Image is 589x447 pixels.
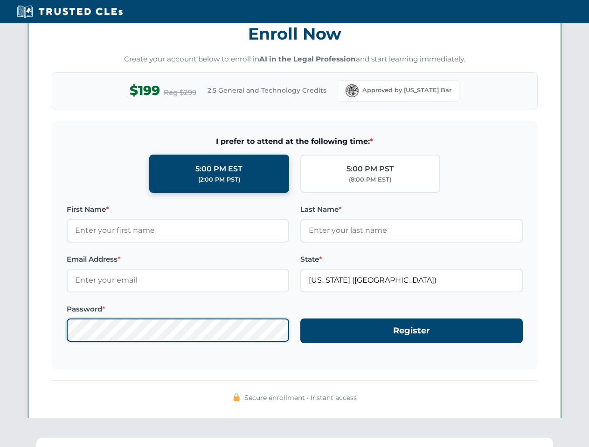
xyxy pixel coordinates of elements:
[349,175,391,184] div: (8:00 PM EST)
[259,54,356,63] strong: AI in the Legal Profession
[164,87,196,98] span: Reg $299
[300,318,523,343] button: Register
[67,269,289,292] input: Enter your email
[244,393,357,403] span: Secure enrollment • Instant access
[300,254,523,265] label: State
[208,85,326,95] span: 2.5 General and Technology Credits
[346,84,359,97] img: Florida Bar
[300,204,523,215] label: Last Name
[130,80,160,101] span: $199
[300,269,523,292] input: Florida (FL)
[67,135,523,148] span: I prefer to attend at the following time:
[198,175,240,184] div: (2:00 PM PST)
[67,204,289,215] label: First Name
[195,163,243,175] div: 5:00 PM EST
[67,219,289,242] input: Enter your first name
[67,304,289,315] label: Password
[362,86,451,95] span: Approved by [US_STATE] Bar
[300,219,523,242] input: Enter your last name
[52,54,538,65] p: Create your account below to enroll in and start learning immediately.
[67,254,289,265] label: Email Address
[52,19,538,48] h3: Enroll Now
[14,5,125,19] img: Trusted CLEs
[346,163,394,175] div: 5:00 PM PST
[233,393,240,401] img: 🔒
